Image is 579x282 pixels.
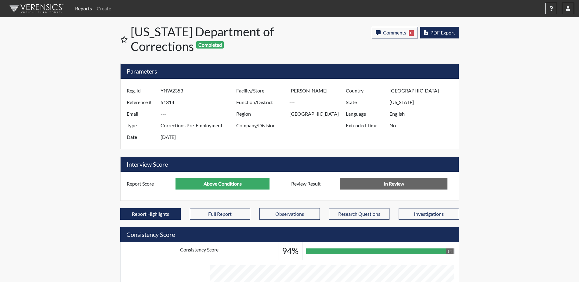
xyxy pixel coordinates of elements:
[341,120,389,131] label: Extended Time
[409,30,414,36] span: 0
[446,248,453,254] div: 94
[122,85,161,96] label: Reg. Id
[287,178,340,190] label: Review Result
[161,120,238,131] input: ---
[389,120,457,131] input: ---
[131,24,290,54] h1: [US_STATE] Department of Corrections
[120,227,459,242] h5: Consistency Score
[176,178,270,190] input: ---
[372,27,418,38] button: Comments0
[341,108,389,120] label: Language
[389,108,457,120] input: ---
[122,120,161,131] label: Type
[389,96,457,108] input: ---
[94,2,114,15] a: Create
[232,108,290,120] label: Region
[121,157,459,172] h5: Interview Score
[232,96,290,108] label: Function/District
[120,242,278,260] td: Consistency Score
[341,85,389,96] label: Country
[121,64,459,79] h5: Parameters
[73,2,94,15] a: Reports
[430,30,455,35] span: PDF Export
[232,120,290,131] label: Company/Division
[196,41,224,49] span: Completed
[161,85,238,96] input: ---
[122,131,161,143] label: Date
[122,108,161,120] label: Email
[289,85,347,96] input: ---
[340,178,447,190] input: No Decision
[420,27,459,38] button: PDF Export
[161,108,238,120] input: ---
[259,208,320,220] button: Observations
[341,96,389,108] label: State
[289,108,347,120] input: ---
[289,96,347,108] input: ---
[289,120,347,131] input: ---
[122,178,176,190] label: Report Score
[161,96,238,108] input: ---
[161,131,238,143] input: ---
[282,246,299,256] h3: 94%
[383,30,406,35] span: Comments
[232,85,290,96] label: Facility/Store
[329,208,389,220] button: Research Questions
[120,208,181,220] button: Report Highlights
[122,96,161,108] label: Reference #
[190,208,250,220] button: Full Report
[389,85,457,96] input: ---
[399,208,459,220] button: Investigations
